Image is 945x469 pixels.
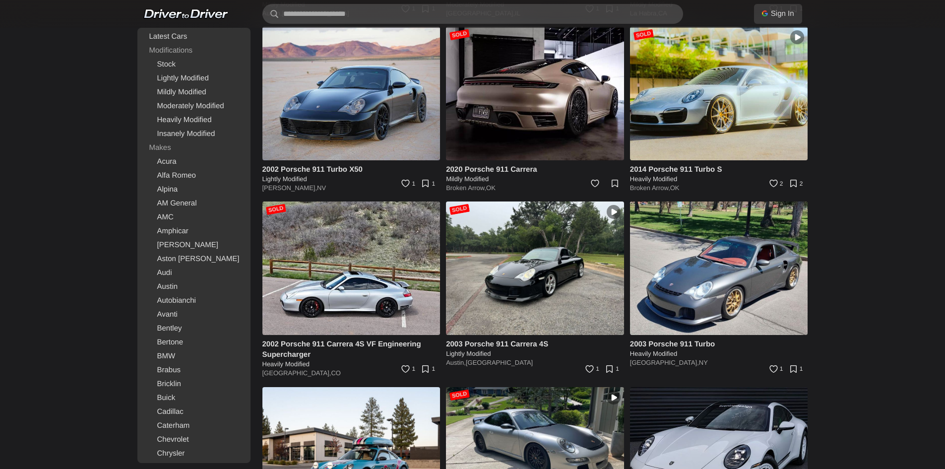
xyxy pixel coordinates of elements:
[446,164,624,184] a: 2020 Porsche 911 Carrera Mildly Modified
[139,169,249,183] a: Alfa Romeo
[139,349,249,363] a: BMW
[139,30,249,44] a: Latest Cars
[139,71,249,85] a: Lightly Modified
[139,294,249,308] a: Autobianchi
[139,252,249,266] a: Aston [PERSON_NAME]
[262,369,331,377] a: [GEOGRAPHIC_DATA],
[466,359,533,366] a: [GEOGRAPHIC_DATA]
[139,113,249,127] a: Heavily Modified
[602,360,624,382] a: 1
[630,27,808,160] img: 2014 Porsche 911 Turbo S for sale
[139,44,249,58] div: Modifications
[630,27,808,160] a: Sold
[418,175,440,197] a: 1
[139,183,249,197] a: Alpina
[446,339,624,358] a: 2003 Porsche 911 Carrera 4S Lightly Modified
[317,184,326,192] a: NV
[139,335,249,349] a: Bertone
[630,184,670,192] a: Broken Arrow,
[446,201,624,335] a: Sold
[630,359,699,366] a: [GEOGRAPHIC_DATA],
[139,433,249,447] a: Chevrolet
[139,447,249,461] a: Chrysler
[139,99,249,113] a: Moderately Modified
[262,27,441,160] img: 2002 Porsche 911 Turbo X50 for sale
[754,4,802,24] a: Sign In
[139,141,249,155] div: Makes
[630,164,808,175] h4: 2014 Porsche 911 Turbo S
[396,175,418,197] a: 1
[139,224,249,238] a: Amphicar
[139,280,249,294] a: Austin
[262,184,317,192] a: [PERSON_NAME],
[139,308,249,322] a: Avanti
[262,175,441,184] h5: Lightly Modified
[446,201,624,335] img: 2003 Porsche 911 Carrera 4S for sale
[449,29,470,40] div: Sold
[262,201,441,335] a: Sold
[786,360,808,382] a: 1
[262,339,441,360] h4: 2002 Porsche 911 Carrera 4S VF Engineering Supercharger
[139,155,249,169] a: Acura
[139,405,249,419] a: Cadillac
[139,419,249,433] a: Caterham
[139,210,249,224] a: AMC
[630,339,808,358] a: 2003 Porsche 911 Turbo Heavily Modified
[139,266,249,280] a: Audi
[265,204,286,215] div: Sold
[446,27,624,160] a: Sold
[580,360,602,382] a: 1
[139,197,249,210] a: AM General
[139,391,249,405] a: Buick
[396,360,418,382] a: 1
[630,175,808,184] h5: Heavily Modified
[786,175,808,197] a: 2
[446,339,624,349] h4: 2003 Porsche 911 Carrera 4S
[446,349,624,358] h5: Lightly Modified
[630,349,808,358] h5: Heavily Modified
[446,164,624,175] h4: 2020 Porsche 911 Carrera
[446,175,624,184] h5: Mildly Modified
[699,359,708,366] a: NY
[262,164,441,184] a: 2002 Porsche 911 Turbo X50 Lightly Modified
[630,201,808,335] img: 2003 Porsche 911 Turbo for sale
[139,363,249,377] a: Brabus
[262,164,441,175] h4: 2002 Porsche 911 Turbo X50
[139,377,249,391] a: Bricklin
[262,201,441,335] img: 2002 Porsche 911 Carrera 4S VF Engineering Supercharger for sale
[139,238,249,252] a: [PERSON_NAME]
[449,204,470,215] div: Sold
[262,360,441,369] h5: Heavily Modified
[139,58,249,71] a: Stock
[764,175,786,197] a: 2
[446,184,486,192] a: Broken Arrow,
[446,27,624,160] img: 2020 Porsche 911 Carrera for sale
[262,339,441,369] a: 2002 Porsche 911 Carrera 4S VF Engineering Supercharger Heavily Modified
[139,322,249,335] a: Bentley
[764,360,786,382] a: 1
[633,29,654,40] div: Sold
[449,389,470,400] div: Sold
[446,359,466,366] a: Austin,
[418,360,440,382] a: 1
[630,339,808,349] h4: 2003 Porsche 911 Turbo
[139,127,249,141] a: Insanely Modified
[486,184,496,192] a: OK
[630,164,808,184] a: 2014 Porsche 911 Turbo S Heavily Modified
[331,369,341,377] a: CO
[670,184,680,192] a: OK
[139,85,249,99] a: Mildly Modified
